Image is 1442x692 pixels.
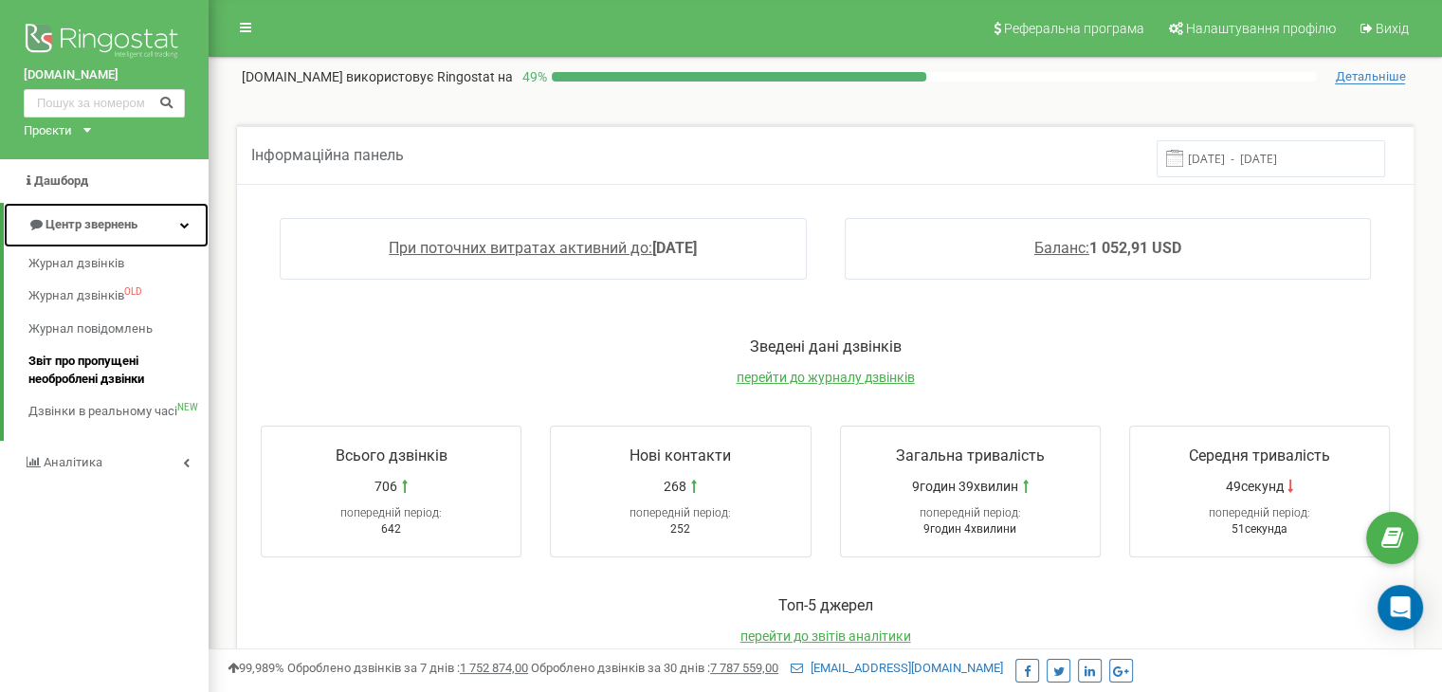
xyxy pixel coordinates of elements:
span: попередній період: [920,506,1021,519]
span: 51секунда [1232,522,1287,536]
a: Журнал дзвінків [28,247,209,281]
span: Вихід [1376,21,1409,36]
span: Загальна тривалість [896,446,1045,464]
span: 642 [381,522,401,536]
span: Аналiтика [44,455,102,469]
div: Проєкти [24,122,72,140]
span: Дашборд [34,173,88,188]
span: використовує Ringostat на [346,69,513,84]
a: Дзвінки в реальному часіNEW [28,395,209,428]
a: перейти до звітів аналітики [740,628,911,644]
a: Баланс:1 052,91 USD [1034,239,1181,257]
input: Пошук за номером [24,89,185,118]
span: 49секунд [1225,477,1283,496]
a: Звіт про пропущені необроблені дзвінки [28,345,209,395]
span: Реферальна програма [1004,21,1144,36]
div: Open Intercom Messenger [1378,585,1423,630]
a: перейти до журналу дзвінків [737,370,915,385]
span: Журнал дзвінків [28,255,124,273]
span: Оброблено дзвінків за 30 днів : [531,661,778,675]
span: попередній період: [1209,506,1310,519]
span: Toп-5 джерел [778,596,873,614]
span: Всього дзвінків [336,446,447,464]
u: 7 787 559,00 [710,661,778,675]
span: 252 [670,522,690,536]
span: Середня тривалість [1189,446,1330,464]
a: Журнал повідомлень [28,313,209,346]
span: 268 [664,477,686,496]
span: Зведені дані дзвінків [750,337,902,355]
span: Журнал повідомлень [28,320,153,338]
img: Ringostat logo [24,19,185,66]
a: Журнал дзвінківOLD [28,280,209,313]
span: Детальніше [1335,69,1405,84]
span: Оброблено дзвінків за 7 днів : [287,661,528,675]
p: 49 % [513,67,552,86]
span: Баланс: [1034,239,1089,257]
span: 9годин 39хвилин [912,477,1018,496]
span: Центр звернень [46,217,137,231]
p: [DOMAIN_NAME] [242,67,513,86]
span: 706 [374,477,397,496]
a: [DOMAIN_NAME] [24,66,185,84]
span: Журнал дзвінків [28,287,124,305]
span: попередній період: [340,506,442,519]
u: 1 752 874,00 [460,661,528,675]
a: Центр звернень [4,203,209,247]
span: Інформаційна панель [251,146,404,164]
span: Налаштування профілю [1186,21,1336,36]
span: Нові контакти [630,446,731,464]
a: При поточних витратах активний до:[DATE] [389,239,697,257]
span: При поточних витратах активний до: [389,239,652,257]
span: Звіт про пропущені необроблені дзвінки [28,353,199,388]
a: [EMAIL_ADDRESS][DOMAIN_NAME] [791,661,1003,675]
span: 9годин 4хвилини [923,522,1016,536]
span: 99,989% [228,661,284,675]
span: Дзвінки в реальному часі [28,403,177,421]
span: попередній період: [630,506,731,519]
